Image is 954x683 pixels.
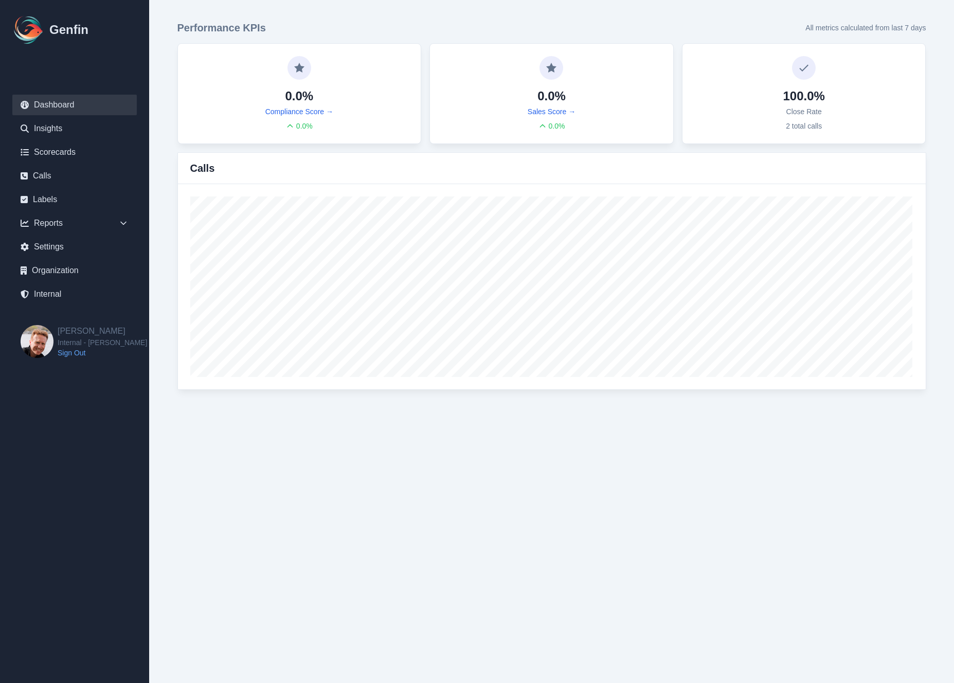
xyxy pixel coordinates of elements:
p: All metrics calculated from last 7 days [805,23,926,33]
p: 2 total calls [786,121,822,131]
h4: 0.0% [285,88,313,104]
a: Compliance Score → [265,106,333,117]
a: Sign Out [58,348,147,358]
span: Internal - [PERSON_NAME] [58,337,147,348]
h3: Calls [190,161,215,175]
a: Labels [12,189,137,210]
a: Scorecards [12,142,137,163]
h4: 0.0% [537,88,566,104]
a: Dashboard [12,95,137,115]
img: Logo [12,13,45,46]
h3: Performance KPIs [177,21,266,35]
p: Close Rate [786,106,822,117]
a: Calls [12,166,137,186]
div: 0.0 % [538,121,565,131]
div: Reports [12,213,137,233]
h2: [PERSON_NAME] [58,325,147,337]
h1: Genfin [49,22,88,38]
a: Sales Score → [528,106,575,117]
a: Settings [12,237,137,257]
img: Brian Dunagan [21,325,53,358]
a: Organization [12,260,137,281]
a: Internal [12,284,137,304]
div: 0.0 % [286,121,313,131]
a: Insights [12,118,137,139]
h4: 100.0% [783,88,824,104]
